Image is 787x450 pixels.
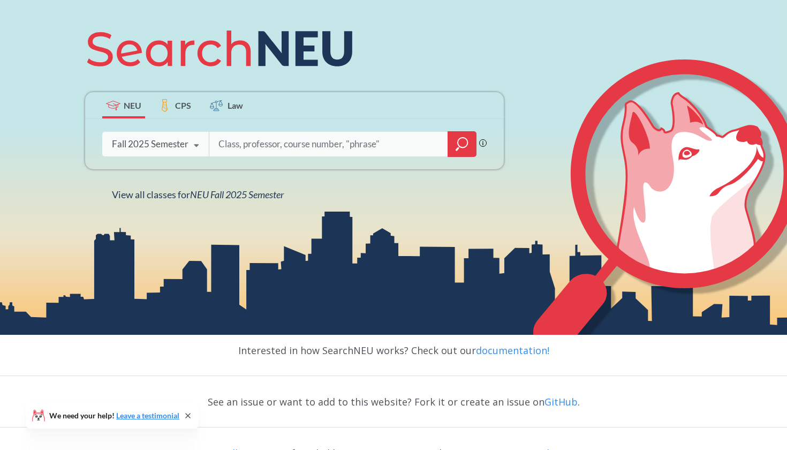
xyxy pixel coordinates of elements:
[476,344,549,357] a: documentation!
[124,99,141,111] span: NEU
[544,395,578,408] a: GitHub
[217,133,440,155] input: Class, professor, course number, "phrase"
[190,189,284,200] span: NEU Fall 2025 Semester
[112,189,284,200] span: View all classes for
[112,138,188,150] div: Fall 2025 Semester
[456,137,468,152] svg: magnifying glass
[175,99,191,111] span: CPS
[228,99,243,111] span: Law
[448,131,476,157] div: magnifying glass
